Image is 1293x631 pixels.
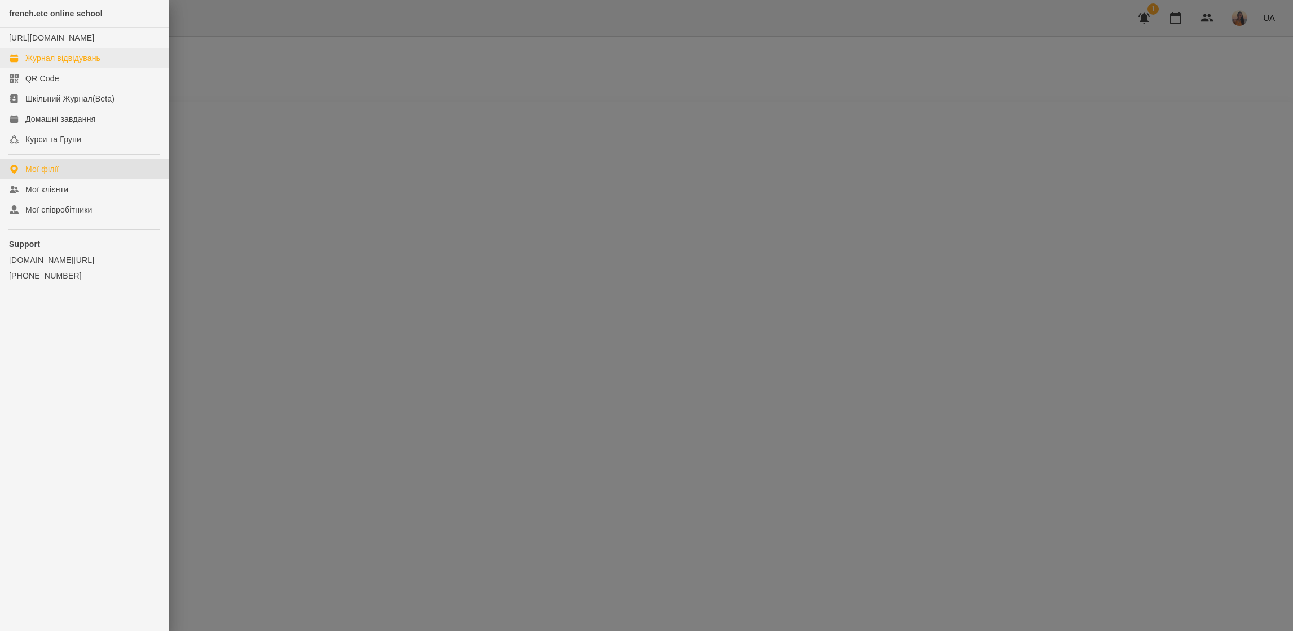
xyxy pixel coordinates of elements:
[25,93,115,104] div: Шкільний Журнал(Beta)
[25,204,93,215] div: Мої співробітники
[9,270,160,281] a: [PHONE_NUMBER]
[9,254,160,266] a: [DOMAIN_NAME][URL]
[25,184,68,195] div: Мої клієнти
[25,134,81,145] div: Курси та Групи
[25,164,59,175] div: Мої філії
[25,73,59,84] div: QR Code
[9,33,94,42] a: [URL][DOMAIN_NAME]
[25,52,100,64] div: Журнал відвідувань
[25,113,95,125] div: Домашні завдання
[9,9,103,18] span: french.etc online school
[9,239,160,250] p: Support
